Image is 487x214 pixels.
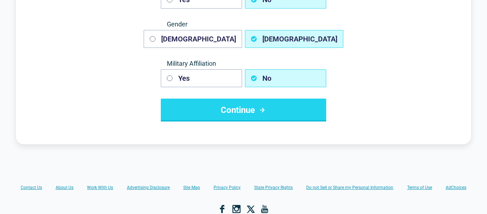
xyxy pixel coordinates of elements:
[161,69,242,87] button: Yes
[261,205,269,213] a: YouTube
[161,20,326,29] span: Gender
[183,185,200,190] a: Site Map
[446,185,466,190] a: AdChoices
[246,205,255,213] a: X
[407,185,432,190] a: Terms of Use
[232,205,241,213] a: Instagram
[218,205,226,213] a: Facebook
[306,185,393,190] a: Do not Sell or Share my Personal Information
[245,69,326,87] button: No
[144,30,242,48] button: [DEMOGRAPHIC_DATA]
[56,185,73,190] a: About Us
[127,185,170,190] a: Advertising Disclosure
[87,185,113,190] a: Work With Us
[21,185,42,190] a: Contact Us
[161,99,326,121] button: Continue
[254,185,293,190] a: State Privacy Rights
[214,185,241,190] a: Privacy Policy
[245,30,343,48] button: [DEMOGRAPHIC_DATA]
[161,59,326,68] span: Military Affiliation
